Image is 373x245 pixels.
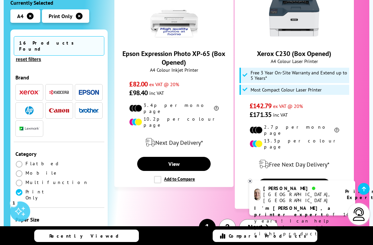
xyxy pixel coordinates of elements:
span: Most Compact Colour Laser Printer [251,87,322,93]
span: Free 3 Year On-Site Warranty and Extend up to 5 Years* [251,70,347,81]
span: ex VAT @ 20% [273,103,303,109]
span: Print Only [49,13,72,19]
li: 3.4p per mono page [129,102,218,114]
span: Next [248,224,262,231]
button: Brother [77,106,101,115]
div: modal_delivery [238,155,350,174]
li: 2.7p per mono page [250,124,339,136]
button: Kyocera [47,88,71,97]
button: Epson [77,88,101,97]
a: View [258,179,331,193]
div: Category [15,150,103,157]
img: Canon [49,108,69,113]
label: Add to Compare [154,176,195,183]
a: Xerox C230 (Box Opened) [269,37,319,44]
p: of 14 years! I can help you choose the right product [254,205,350,237]
span: Mobile [25,170,59,176]
img: Epson [79,90,99,95]
li: 13.3p per colour page [250,138,339,150]
button: Xerox [17,88,42,97]
a: Epson Expression Photo XP-65 (Box Opened) [122,49,225,67]
div: [PERSON_NAME] [263,185,337,191]
div: modal_delivery [118,133,230,152]
div: [GEOGRAPHIC_DATA], [GEOGRAPHIC_DATA] [263,191,337,203]
li: 10.2p per colour page [129,116,218,128]
span: Print Only [25,189,59,201]
span: inc VAT [273,112,288,118]
span: 16 Products Found [14,36,104,56]
img: Xerox [19,90,40,95]
a: Xerox C230 (Box Opened) [257,49,331,58]
button: Canon [47,106,71,115]
a: View [137,157,211,171]
span: £98.40 [129,88,148,97]
div: Brand [15,74,103,81]
a: Epson Expression Photo XP-65 (Box Opened) [149,37,199,44]
button: reset filters [14,56,43,62]
button: Lexmark [17,124,42,133]
button: 2 [219,219,236,236]
b: I'm [PERSON_NAME], a printer expert [254,205,332,218]
img: ashley-livechat.png [254,189,261,200]
img: user-headset-light.svg [352,207,366,221]
span: Recently Viewed [49,233,125,239]
span: A4 [17,13,23,19]
div: 1 [10,199,17,206]
img: Brother [79,108,99,113]
img: Kyocera [49,90,69,95]
span: inc VAT [149,90,164,96]
span: £82.00 [129,80,148,88]
img: Lexmark [19,127,40,131]
button: HP [17,106,42,115]
span: Flatbed [25,161,61,167]
a: Compare Products [213,230,317,242]
a: Recently Viewed [34,230,139,242]
span: Multifunction [25,179,89,185]
span: ex VAT @ 20% [149,81,179,87]
div: Paper Size [15,216,103,223]
span: A4 Colour Laser Printer [238,58,350,64]
span: Compare Products [229,233,310,239]
span: £171.35 [250,110,271,119]
img: HP [25,106,34,115]
span: £142.79 [250,102,271,110]
span: A4 Colour Inkjet Printer [118,67,230,73]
